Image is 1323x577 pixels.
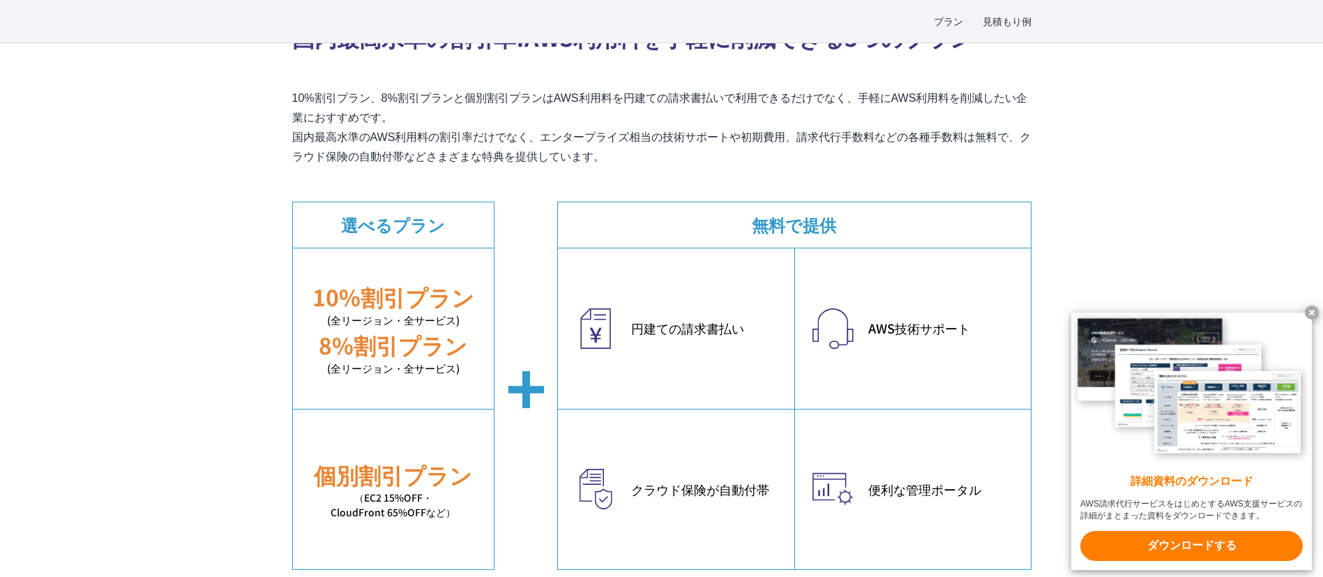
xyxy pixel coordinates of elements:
[631,480,780,499] em: クラウド保険が自動付帯
[631,319,780,338] em: 円建ての請求書払い
[558,202,1031,248] dt: 無料で提供
[1080,531,1303,561] x-t: ダウンロードする
[1071,313,1312,570] a: 詳細資料のダウンロード AWS請求代行サービスをはじめとするAWS支援サービスの詳細がまとまった資料をダウンロードできます。 ダウンロードする
[293,490,494,520] small: （EC2 15%OFF・ CloudFront 65%OFFなど）
[868,480,1017,499] em: 便利な管理ポータル
[292,89,1031,167] p: 10%割引プラン、8%割引プランと個別割引プランはAWS利用料を円建ての請求書払いで利用できるだけでなく、手軽にAWS利用料を削減したい企業におすすめです。 国内最高水準のAWS利用料の割引率だ...
[983,14,1031,29] a: 見積もり例
[1080,474,1303,490] x-t: 詳細資料のダウンロード
[319,329,467,361] em: 8%割引プラン
[293,313,494,329] small: (全リージョン・全サービス)
[293,202,494,248] dt: 選べるプラン
[314,458,472,490] em: 個別割引プラン
[1080,498,1303,522] x-t: AWS請求代行サービスをはじめとするAWS支援サービスの詳細がまとまった資料をダウンロードできます。
[293,361,494,377] small: (全リージョン・全サービス)
[868,319,1017,338] em: AWS技術サポート
[934,14,963,29] a: プラン
[312,280,474,313] em: 10%割引プラン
